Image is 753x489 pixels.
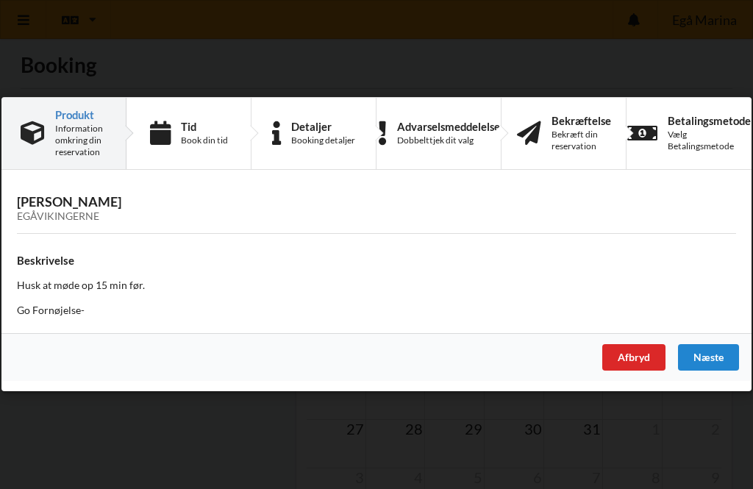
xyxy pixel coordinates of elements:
p: Go Fornøjelse- [17,304,736,318]
div: Næste [678,345,739,371]
p: Husk at møde op 15 min før. [17,279,736,293]
h4: Beskrivelse [17,254,736,268]
div: Bekræftelse [552,115,611,126]
div: Betalingsmetode [668,115,751,126]
div: Vælg Betalingsmetode [668,129,751,152]
div: Detaljer [291,121,355,132]
div: Information omkring din reservation [55,123,107,158]
div: Booking detaljer [291,135,355,146]
div: Dobbelttjek dit valg [397,135,500,146]
div: Tid [181,121,228,132]
div: Bekræft din reservation [552,129,611,152]
div: Afbryd [602,345,665,371]
div: Egåvikingerne [17,211,736,224]
div: Produkt [55,109,107,121]
div: Advarselsmeddelelse [397,121,500,132]
h3: [PERSON_NAME] [17,194,736,224]
div: Book din tid [181,135,228,146]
